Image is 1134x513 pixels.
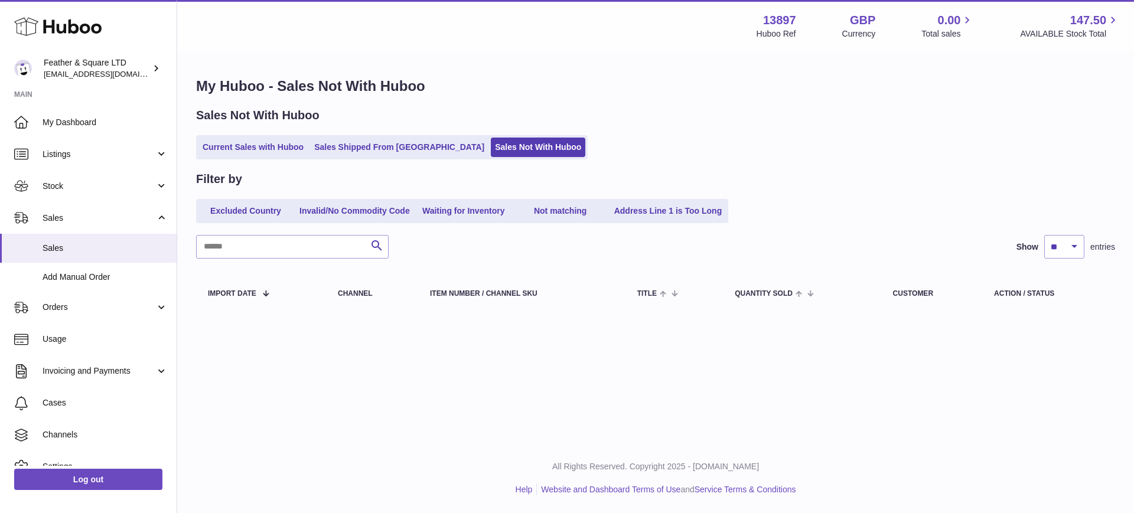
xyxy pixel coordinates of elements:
[763,12,796,28] strong: 13897
[43,397,168,409] span: Cases
[1090,241,1115,253] span: entries
[491,138,585,157] a: Sales Not With Huboo
[513,201,608,221] a: Not matching
[310,138,488,157] a: Sales Shipped From [GEOGRAPHIC_DATA]
[735,290,793,298] span: Quantity Sold
[893,290,970,298] div: Customer
[416,201,511,221] a: Waiting for Inventory
[338,290,406,298] div: Channel
[14,60,32,77] img: feathernsquare@gmail.com
[637,290,657,298] span: Title
[1016,241,1038,253] label: Show
[43,461,168,472] span: Settings
[43,272,168,283] span: Add Manual Order
[196,77,1115,96] h1: My Huboo - Sales Not With Huboo
[938,12,961,28] span: 0.00
[43,117,168,128] span: My Dashboard
[43,429,168,440] span: Channels
[757,28,796,40] div: Huboo Ref
[1070,12,1106,28] span: 147.50
[516,485,533,494] a: Help
[695,485,796,494] a: Service Terms & Conditions
[537,484,796,495] li: and
[842,28,876,40] div: Currency
[295,201,414,221] a: Invalid/No Commodity Code
[43,302,155,313] span: Orders
[610,201,726,221] a: Address Line 1 is Too Long
[921,28,974,40] span: Total sales
[43,213,155,224] span: Sales
[43,365,155,377] span: Invoicing and Payments
[994,290,1103,298] div: Action / Status
[43,149,155,160] span: Listings
[44,57,150,80] div: Feather & Square LTD
[198,138,308,157] a: Current Sales with Huboo
[196,107,320,123] h2: Sales Not With Huboo
[43,334,168,345] span: Usage
[1020,28,1120,40] span: AVAILABLE Stock Total
[43,181,155,192] span: Stock
[1020,12,1120,40] a: 147.50 AVAILABLE Stock Total
[43,243,168,254] span: Sales
[541,485,680,494] a: Website and Dashboard Terms of Use
[44,69,174,79] span: [EMAIL_ADDRESS][DOMAIN_NAME]
[187,461,1125,472] p: All Rights Reserved. Copyright 2025 - [DOMAIN_NAME]
[430,290,614,298] div: Item Number / Channel SKU
[14,469,162,490] a: Log out
[921,12,974,40] a: 0.00 Total sales
[198,201,293,221] a: Excluded Country
[850,12,875,28] strong: GBP
[208,290,256,298] span: Import date
[196,171,242,187] h2: Filter by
